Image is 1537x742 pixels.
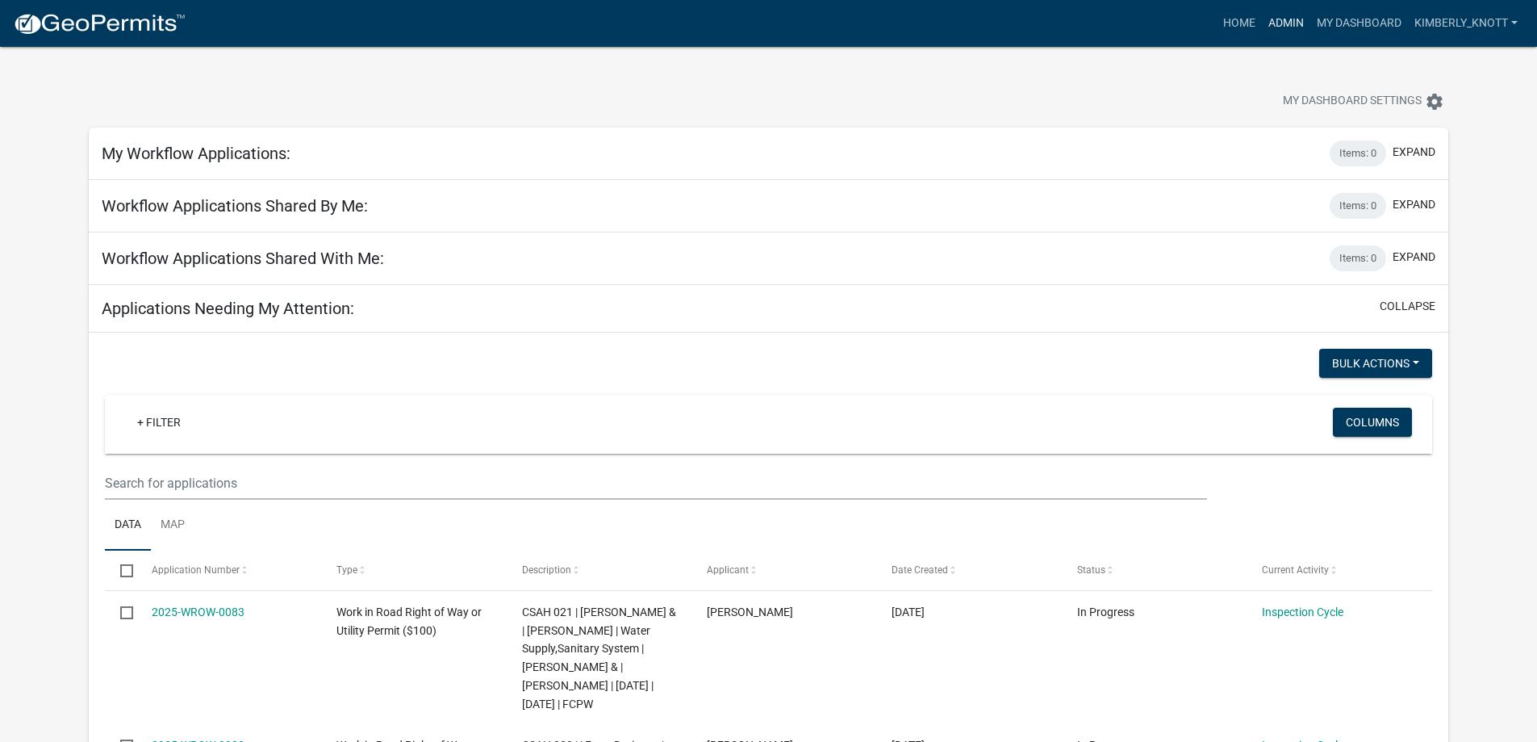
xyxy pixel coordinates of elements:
[506,551,691,589] datatable-header-cell: Description
[1062,551,1247,589] datatable-header-cell: Status
[105,467,1206,500] input: Search for applications
[336,564,357,576] span: Type
[1310,8,1408,39] a: My Dashboard
[1330,140,1386,166] div: Items: 0
[691,551,876,589] datatable-header-cell: Applicant
[1077,606,1134,618] span: In Progress
[1217,8,1262,39] a: Home
[105,551,136,589] datatable-header-cell: Select
[1333,408,1412,437] button: Columns
[1319,349,1432,378] button: Bulk Actions
[892,564,948,576] span: Date Created
[522,564,571,576] span: Description
[1270,86,1457,117] button: My Dashboard Settingssettings
[124,408,194,437] a: + Filter
[1330,245,1386,271] div: Items: 0
[1408,8,1524,39] a: kimberly_knott
[1380,298,1435,315] button: collapse
[102,249,384,268] h5: Workflow Applications Shared With Me:
[321,551,506,589] datatable-header-cell: Type
[152,564,240,576] span: Application Number
[1283,92,1422,111] span: My Dashboard Settings
[1393,144,1435,161] button: expand
[707,606,793,618] span: Scott Peterson
[105,500,151,551] a: Data
[102,196,368,216] h5: Workflow Applications Shared By Me:
[136,551,321,589] datatable-header-cell: Application Number
[522,606,676,711] span: CSAH 021 | PETERSON,SCOTT & | ANALYNN PETERSON | Water Supply,Sanitary System | PETERSON,SCOTT & ...
[1247,551,1431,589] datatable-header-cell: Current Activity
[1425,92,1444,111] i: settings
[707,564,749,576] span: Applicant
[1393,196,1435,213] button: expand
[1262,564,1329,576] span: Current Activity
[876,551,1061,589] datatable-header-cell: Date Created
[1262,606,1343,618] a: Inspection Cycle
[102,299,354,318] h5: Applications Needing My Attention:
[152,606,244,618] a: 2025-WROW-0083
[1330,193,1386,219] div: Items: 0
[102,144,290,163] h5: My Workflow Applications:
[892,606,925,618] span: 08/13/2025
[1077,564,1105,576] span: Status
[1393,249,1435,266] button: expand
[336,606,482,637] span: Work in Road Right of Way or Utility Permit ($100)
[151,500,194,551] a: Map
[1262,8,1310,39] a: Admin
